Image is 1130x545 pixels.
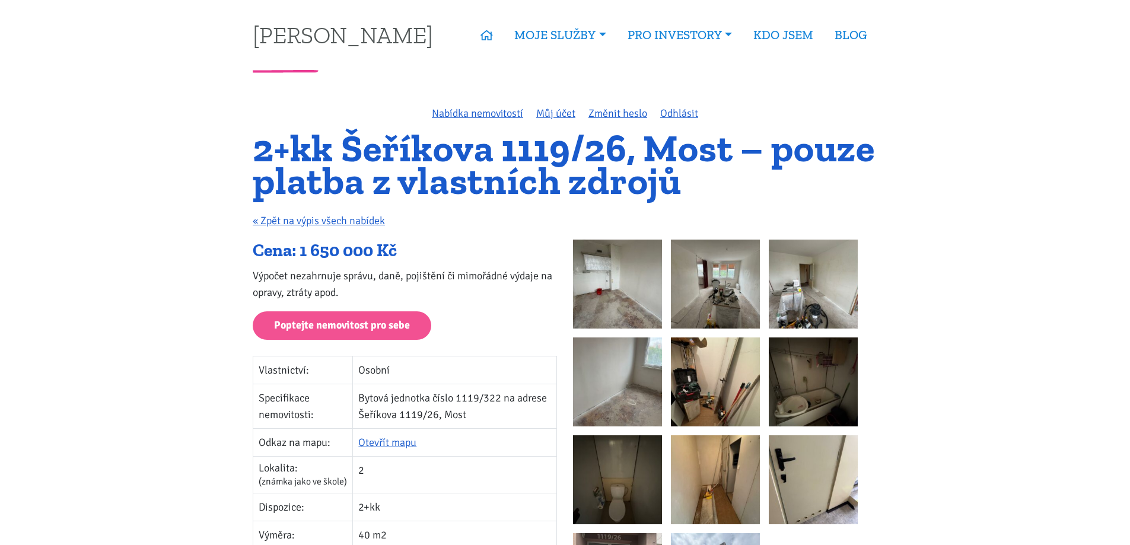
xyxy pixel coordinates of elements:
[253,240,557,262] div: Cena: 1 650 000 Kč
[353,356,557,384] td: Osobní
[743,21,824,49] a: KDO JSEM
[253,493,353,521] td: Dispozice:
[253,384,353,429] td: Specifikace nemovitosti:
[253,311,431,340] a: Poptejte nemovitost pro sebe
[353,493,557,521] td: 2+kk
[504,21,616,49] a: MOJE SLUŽBY
[253,132,877,197] h1: 2+kk Šeříkova 1119/26, Most – pouze platba z vlastních zdrojů
[253,457,353,493] td: Lokalita:
[358,436,416,449] a: Otevřít mapu
[660,107,698,120] a: Odhlásit
[253,214,385,227] a: « Zpět na výpis všech nabídek
[253,267,557,301] p: Výpočet nezahrnuje správu, daně, pojištění či mimořádné výdaje na opravy, ztráty apod.
[588,107,647,120] a: Změnit heslo
[432,107,523,120] a: Nabídka nemovitostí
[253,429,353,457] td: Odkaz na mapu:
[353,457,557,493] td: 2
[536,107,575,120] a: Můj účet
[617,21,743,49] a: PRO INVESTORY
[824,21,877,49] a: BLOG
[259,476,347,487] span: (známka jako ve škole)
[353,384,557,429] td: Bytová jednotka číslo 1119/322 na adrese Šeříkova 1119/26, Most
[253,356,353,384] td: Vlastnictví:
[253,23,433,46] a: [PERSON_NAME]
